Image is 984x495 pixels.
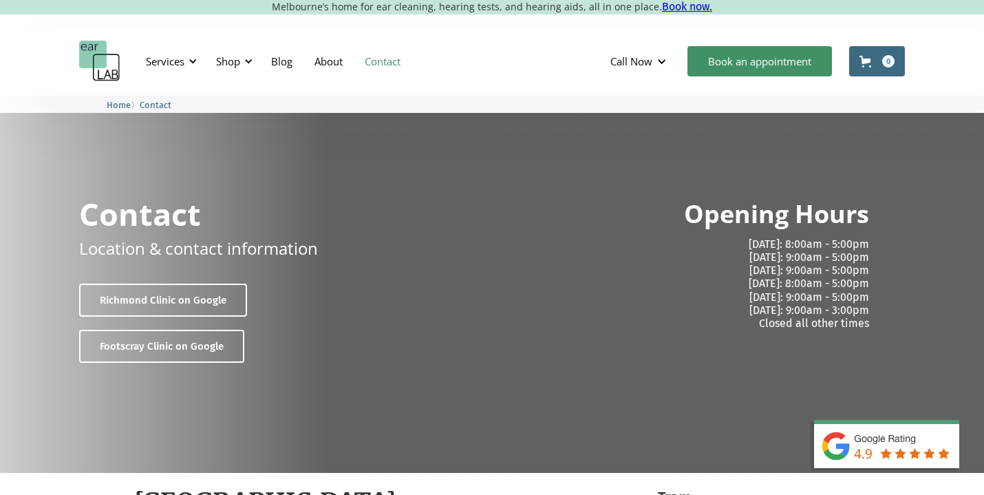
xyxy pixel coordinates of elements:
[140,100,171,110] span: Contact
[687,46,832,76] a: Book an appointment
[79,41,120,82] a: home
[146,54,184,68] div: Services
[208,41,257,82] div: Shop
[599,41,681,82] div: Call Now
[610,54,652,68] div: Call Now
[503,238,869,330] p: [DATE]: 8:00am - 5:00pm [DATE]: 9:00am - 5:00pm [DATE]: 9:00am - 5:00pm [DATE]: 8:00am - 5:00pm [...
[140,98,171,111] a: Contact
[79,198,201,229] h1: Contact
[107,98,131,111] a: Home
[354,41,411,81] a: Contact
[684,198,869,231] h2: Opening Hours
[79,330,244,363] a: Footscray Clinic on Google
[79,236,318,260] p: Location & contact information
[107,100,131,110] span: Home
[107,98,140,112] li: 〉
[260,41,303,81] a: Blog
[882,55,895,67] div: 0
[138,41,201,82] div: Services
[216,54,240,68] div: Shop
[79,284,247,317] a: Richmond Clinic on Google
[849,46,905,76] a: Open cart
[303,41,354,81] a: About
